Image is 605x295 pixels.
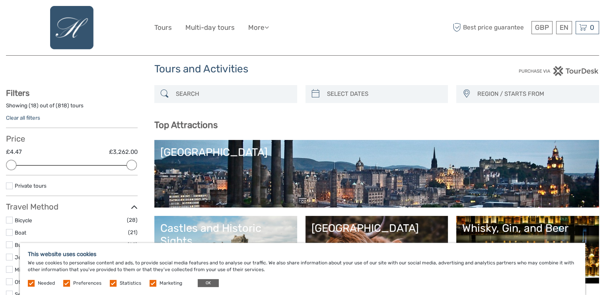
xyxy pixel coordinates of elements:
[6,148,22,156] label: £4.47
[6,202,138,212] h3: Travel Method
[6,134,138,144] h3: Price
[15,242,24,248] a: Bus
[160,222,291,278] a: Castles and Historic Sights
[248,22,269,33] a: More
[311,222,442,278] a: [GEOGRAPHIC_DATA]
[50,6,93,49] img: 741-b9f39b08-b8c0-4704-ac54-44d9ab917c13_logo_big.png
[556,21,572,34] div: EN
[6,115,40,121] a: Clear all filters
[154,63,451,76] h1: Tours and Activities
[11,14,90,20] p: We're away right now. Please check back later!
[160,146,593,159] div: [GEOGRAPHIC_DATA]
[173,87,293,101] input: SEARCH
[6,102,138,114] div: Showing ( ) out of ( ) tours
[109,148,138,156] label: £3,262.00
[120,280,141,287] label: Statistics
[311,222,442,235] div: [GEOGRAPHIC_DATA]
[73,280,101,287] label: Preferences
[160,146,593,202] a: [GEOGRAPHIC_DATA]
[15,217,32,223] a: Bicycle
[160,222,291,248] div: Castles and Historic Sights
[451,21,529,34] span: Best price guarantee
[15,182,47,189] a: Private tours
[154,120,218,130] b: Top Attractions
[160,280,182,287] label: Marketing
[15,279,61,285] a: Other / Non-Travel
[31,102,37,109] label: 18
[15,229,26,236] a: Boat
[462,222,593,278] a: Whisky, Gin, and Beer
[91,12,101,22] button: Open LiveChat chat widget
[6,88,29,98] strong: Filters
[15,254,42,260] a: Jeep / 4x4
[127,240,138,249] span: (95)
[58,102,67,109] label: 818
[128,228,138,237] span: (21)
[474,87,595,101] button: REGION / STARTS FROM
[154,22,172,33] a: Tours
[535,23,549,31] span: GBP
[462,222,593,235] div: Whisky, Gin, and Beer
[20,243,585,295] div: We use cookies to personalise content and ads, to provide social media features and to analyse ou...
[28,251,577,258] h5: This website uses cookies
[185,22,235,33] a: Multi-day tours
[38,280,55,287] label: Needed
[324,87,444,101] input: SELECT DATES
[589,23,595,31] span: 0
[15,266,49,273] a: Mini Bus / Car
[518,66,599,76] img: PurchaseViaTourDesk.png
[127,215,138,225] span: (28)
[198,279,219,287] button: OK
